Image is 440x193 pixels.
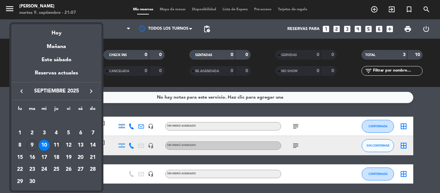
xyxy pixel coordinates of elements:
th: jueves [50,105,62,115]
div: 10 [39,140,50,151]
th: miércoles [38,105,50,115]
div: 17 [39,152,50,163]
div: 29 [14,176,25,187]
div: 15 [14,152,25,163]
div: 30 [27,176,38,187]
th: sábado [75,105,87,115]
td: 27 de septiembre de 2025 [75,164,87,176]
td: 2 de septiembre de 2025 [26,127,38,140]
button: keyboard_arrow_right [85,87,97,95]
td: 20 de septiembre de 2025 [75,151,87,164]
div: 19 [63,152,74,163]
div: 26 [63,164,74,175]
th: martes [26,105,38,115]
td: 19 de septiembre de 2025 [62,151,75,164]
div: 22 [14,164,25,175]
div: 12 [63,140,74,151]
div: 27 [75,164,86,175]
div: 8 [14,140,25,151]
td: 13 de septiembre de 2025 [75,139,87,151]
td: 1 de septiembre de 2025 [14,127,26,140]
td: 8 de septiembre de 2025 [14,139,26,151]
span: septiembre 2025 [27,87,85,95]
div: Mañana [11,38,101,51]
td: 9 de septiembre de 2025 [26,139,38,151]
td: 30 de septiembre de 2025 [26,176,38,188]
td: 10 de septiembre de 2025 [38,139,50,151]
i: keyboard_arrow_right [87,87,95,95]
td: 12 de septiembre de 2025 [62,139,75,151]
th: lunes [14,105,26,115]
button: keyboard_arrow_left [16,87,27,95]
div: 11 [51,140,62,151]
th: domingo [87,105,99,115]
th: viernes [62,105,75,115]
td: 21 de septiembre de 2025 [87,151,99,164]
div: 20 [75,152,86,163]
td: 16 de septiembre de 2025 [26,151,38,164]
div: 24 [39,164,50,175]
td: 3 de septiembre de 2025 [38,127,50,140]
div: 6 [75,128,86,139]
div: 21 [87,152,98,163]
div: Este sábado [11,51,101,69]
div: 9 [27,140,38,151]
td: 17 de septiembre de 2025 [38,151,50,164]
div: 4 [51,128,62,139]
td: 4 de septiembre de 2025 [50,127,62,140]
td: 24 de septiembre de 2025 [38,164,50,176]
td: 14 de septiembre de 2025 [87,139,99,151]
td: 15 de septiembre de 2025 [14,151,26,164]
td: 28 de septiembre de 2025 [87,164,99,176]
td: 11 de septiembre de 2025 [50,139,62,151]
td: 25 de septiembre de 2025 [50,164,62,176]
div: 23 [27,164,38,175]
div: 16 [27,152,38,163]
div: 13 [75,140,86,151]
td: 6 de septiembre de 2025 [75,127,87,140]
td: 22 de septiembre de 2025 [14,164,26,176]
td: 7 de septiembre de 2025 [87,127,99,140]
div: 25 [51,164,62,175]
div: Reservas actuales [11,69,101,82]
div: 14 [87,140,98,151]
div: 3 [39,128,50,139]
i: keyboard_arrow_left [18,87,25,95]
div: Hoy [11,24,101,37]
td: 26 de septiembre de 2025 [62,164,75,176]
div: 18 [51,152,62,163]
div: 28 [87,164,98,175]
td: 18 de septiembre de 2025 [50,151,62,164]
div: 1 [14,128,25,139]
td: 5 de septiembre de 2025 [62,127,75,140]
td: 29 de septiembre de 2025 [14,176,26,188]
div: 2 [27,128,38,139]
div: 5 [63,128,74,139]
td: SEP. [14,115,99,127]
div: 7 [87,128,98,139]
td: 23 de septiembre de 2025 [26,164,38,176]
